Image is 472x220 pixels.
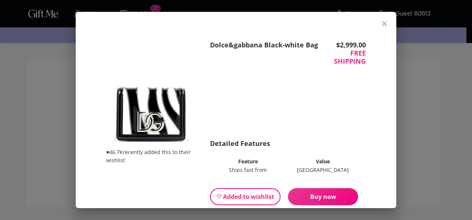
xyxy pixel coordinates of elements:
button: Buy now [288,188,358,205]
td: [GEOGRAPHIC_DATA] [286,166,360,174]
span: ♡ Added to wishlist [216,193,274,201]
button: ♡ Added to wishlist [210,188,281,205]
th: Value [286,157,360,165]
span: Buy now [288,193,358,201]
td: Ships fast from [211,166,285,174]
p: $ 2,999.00 [319,41,366,49]
th: Feature [211,157,285,165]
p: ♥ 46.7K recently added this to their wishlist [106,148,210,164]
img: product image [106,81,194,148]
p: Detailed Features [210,139,366,147]
button: close [376,15,393,33]
p: Dolce&gabbana Black-white Bag [210,41,319,49]
p: FREE SHIPPING [319,49,366,65]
